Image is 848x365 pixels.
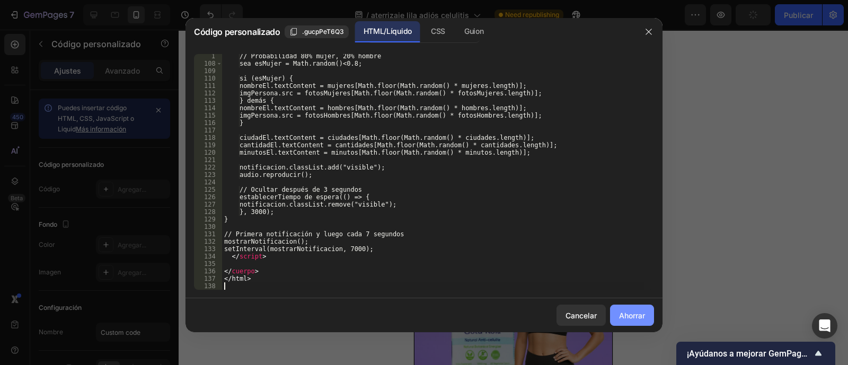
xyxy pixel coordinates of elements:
[204,127,216,134] font: 117
[53,5,125,16] span: iPhone 13 Mini ( 375 px)
[812,313,837,339] div: Abrir Intercom Messenger
[204,119,216,127] font: 116
[204,253,216,260] font: 134
[204,260,216,268] font: 135
[204,156,216,164] font: 121
[204,268,216,275] font: 136
[204,134,216,141] font: 118
[204,60,216,67] font: 108
[194,26,280,37] font: Código personalizado
[204,208,216,216] font: 128
[204,171,216,179] font: 123
[464,26,483,35] font: Guion
[566,311,597,320] font: Cancelar
[610,305,654,326] button: Ahorrar
[204,201,216,208] font: 127
[204,164,216,171] font: 122
[204,141,216,149] font: 119
[619,311,645,320] font: Ahorrar
[204,223,216,230] font: 130
[204,193,216,201] font: 126
[687,347,825,360] button: Mostrar encuesta - ¡Ayúdanos a mejorar GemPages!
[302,28,344,35] font: .gucpPeT6Q3
[204,149,216,156] font: 120
[211,52,215,60] font: 1
[556,305,606,326] button: Cancelar
[364,26,412,35] font: HTML/Líquido
[204,104,216,112] font: 114
[204,90,216,97] font: 112
[13,24,58,33] div: Custom Code
[204,97,216,104] font: 113
[204,238,216,245] font: 132
[204,112,216,119] font: 115
[204,230,216,238] font: 131
[204,245,216,253] font: 133
[204,75,216,82] font: 110
[204,186,216,193] font: 125
[285,25,349,38] button: .gucpPeT6Q3
[204,179,216,186] font: 124
[204,275,216,282] font: 137
[204,282,216,290] font: 138
[204,216,216,223] font: 129
[687,349,812,359] font: ¡Ayúdanos a mejorar GemPages!
[204,82,216,90] font: 111
[431,26,445,35] font: CSS
[204,67,216,75] font: 109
